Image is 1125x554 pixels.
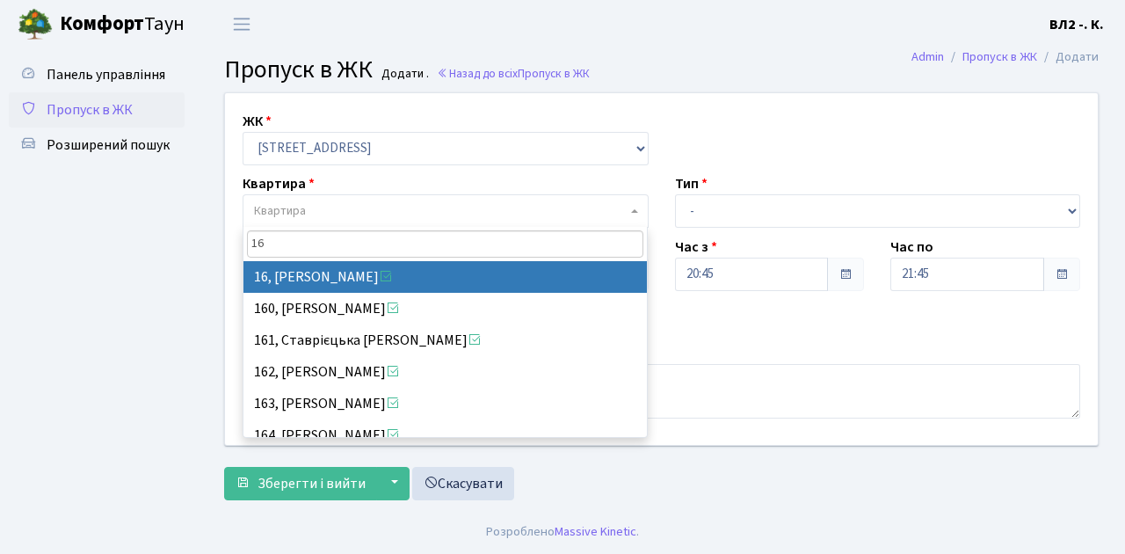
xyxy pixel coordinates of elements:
label: ЖК [243,111,272,132]
li: 162, [PERSON_NAME] [243,356,648,388]
span: Зберегти і вийти [258,474,366,493]
a: Admin [911,47,944,66]
a: Назад до всіхПропуск в ЖК [437,65,590,82]
button: Переключити навігацію [220,10,264,39]
label: Квартира [243,173,315,194]
span: Розширений пошук [47,135,170,155]
li: 16, [PERSON_NAME] [243,261,648,293]
img: logo.png [18,7,53,42]
button: Зберегти і вийти [224,467,377,500]
a: Панель управління [9,57,185,92]
nav: breadcrumb [885,39,1125,76]
a: ВЛ2 -. К. [1049,14,1104,35]
li: 163, [PERSON_NAME] [243,388,648,419]
div: Розроблено . [486,522,639,542]
a: Розширений пошук [9,128,185,163]
li: Додати [1037,47,1099,67]
span: Пропуск в ЖК [47,100,133,120]
label: Час по [890,237,933,258]
small: Додати . [378,67,429,82]
label: Час з [675,237,717,258]
li: 161, Ставрієцька [PERSON_NAME] [243,324,648,356]
a: Пропуск в ЖК [9,92,185,128]
span: Панель управління [47,65,165,84]
span: Пропуск в ЖК [518,65,590,82]
li: 164, [PERSON_NAME] [243,419,648,451]
b: Комфорт [60,10,144,38]
a: Скасувати [412,467,514,500]
span: Квартира [254,202,306,220]
a: Пропуск в ЖК [962,47,1037,66]
label: Тип [675,173,708,194]
span: Таун [60,10,185,40]
a: Massive Kinetic [555,522,636,541]
li: 160, [PERSON_NAME] [243,293,648,324]
span: Пропуск в ЖК [224,52,373,87]
b: ВЛ2 -. К. [1049,15,1104,34]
